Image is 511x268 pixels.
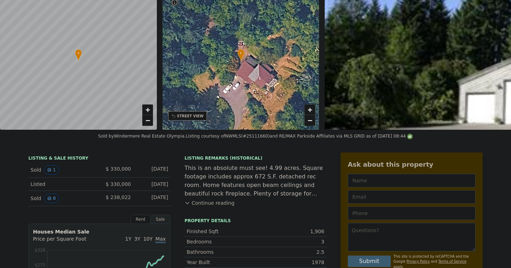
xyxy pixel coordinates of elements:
[348,190,476,204] input: Email
[177,113,204,119] div: STREET VIEW
[143,236,153,242] span: 10Y
[185,164,326,198] div: This is an absolute must see! 4.99 acres. Square footage includes approx 672 S.F. detached rec ro...
[33,235,99,247] div: Price per Square Foot
[137,165,168,175] div: [DATE]
[106,194,131,200] span: $ 238,022
[255,259,324,266] div: 1978
[187,248,255,256] div: Bathrooms
[255,238,324,245] div: 3
[33,228,166,235] div: Houses Median Sale
[142,115,153,126] a: Zoom out
[348,207,476,220] input: Phone
[155,236,166,243] span: Max
[348,160,476,170] div: Ask about this property
[186,134,413,139] div: Listing courtesy of NWMLS (#25111660) and RE/MAX Parkside Affiliates via MLS GRID as of [DATE] 08:44
[142,104,153,115] a: Zoom in
[438,259,466,263] a: Terms of Service
[125,236,131,242] span: 1Y
[348,174,476,187] input: Name
[137,181,168,188] div: [DATE]
[187,238,255,245] div: Bedrooms
[31,165,94,175] div: Sold
[106,181,131,187] span: $ 330,000
[255,248,324,256] div: 2.5
[44,165,59,175] button: View historical data
[31,194,94,203] div: Sold
[308,105,312,114] span: +
[237,50,244,57] span: •
[137,194,168,203] div: [DATE]
[28,155,170,162] div: LISTING & SALE HISTORY
[106,166,131,172] span: $ 330,000
[145,116,150,125] span: −
[304,104,315,115] a: Zoom in
[44,194,59,203] button: View historical data
[407,259,430,263] a: Privacy Policy
[75,49,82,61] div: •
[131,215,150,224] div: Rent
[75,50,82,57] span: •
[134,236,140,242] span: 3Y
[145,105,150,114] span: +
[237,49,244,61] div: •
[187,259,255,266] div: Year Built
[187,228,255,235] div: Finished Sqft
[34,263,45,268] tspan: $275
[31,181,94,188] div: Listed
[255,228,324,235] div: 1,906
[185,199,235,207] button: Continue reading
[98,134,186,139] div: Sold by Windermere Real Estate Olympia .
[304,115,315,126] a: Zoom out
[150,215,170,224] div: Sale
[407,134,413,139] img: NWMLS Logo
[185,155,326,161] div: Listing Remarks (Historical)
[34,248,45,253] tspan: $326
[348,256,391,267] button: Submit
[308,116,312,125] span: −
[185,218,326,224] div: Property details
